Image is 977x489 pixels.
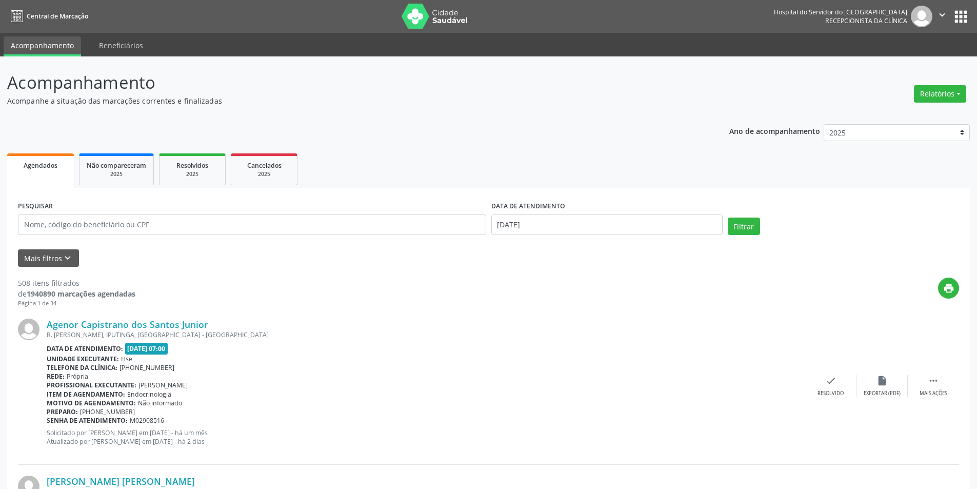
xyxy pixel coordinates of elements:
b: Telefone da clínica: [47,363,117,372]
span: Agendados [24,161,57,170]
span: Resolvidos [176,161,208,170]
button: Mais filtroskeyboard_arrow_down [18,249,79,267]
b: Data de atendimento: [47,344,123,353]
span: [PERSON_NAME] [138,381,188,389]
b: Item de agendamento: [47,390,125,399]
button: apps [952,8,970,26]
span: Recepcionista da clínica [825,16,907,25]
label: DATA DE ATENDIMENTO [491,199,565,214]
i: keyboard_arrow_down [62,252,73,264]
div: Hospital do Servidor do [GEOGRAPHIC_DATA] [774,8,907,16]
div: 2025 [87,170,146,178]
p: Acompanhamento [7,70,681,95]
a: Central de Marcação [7,8,88,25]
b: Profissional executante: [47,381,136,389]
span: Não compareceram [87,161,146,170]
b: Motivo de agendamento: [47,399,136,407]
span: Central de Marcação [27,12,88,21]
span: [DATE] 07:00 [125,343,168,355]
div: Exportar (PDF) [864,390,901,397]
span: Própria [67,372,88,381]
span: [PHONE_NUMBER] [80,407,135,416]
p: Solicitado por [PERSON_NAME] em [DATE] - há um mês Atualizado por [PERSON_NAME] em [DATE] - há 2 ... [47,428,805,446]
a: Agenor Capistrano dos Santos Junior [47,319,208,330]
i: check [825,375,836,386]
label: PESQUISAR [18,199,53,214]
div: 2025 [238,170,290,178]
span: Endocrinologia [127,390,171,399]
i: print [943,283,954,294]
b: Preparo: [47,407,78,416]
i:  [936,9,948,21]
span: [PHONE_NUMBER] [119,363,174,372]
b: Unidade executante: [47,355,119,363]
strong: 1940890 marcações agendadas [27,289,135,299]
a: Acompanhamento [4,36,81,56]
input: Nome, código do beneficiário ou CPF [18,214,486,235]
div: Página 1 de 34 [18,299,135,308]
button: print [938,278,959,299]
div: Mais ações [920,390,947,397]
button:  [932,6,952,27]
p: Acompanhe a situação das marcações correntes e finalizadas [7,95,681,106]
span: Cancelados [247,161,282,170]
img: img [911,6,932,27]
button: Relatórios [914,85,966,103]
b: Rede: [47,372,65,381]
div: R. [PERSON_NAME], IPUTINGA, [GEOGRAPHIC_DATA] - [GEOGRAPHIC_DATA] [47,330,805,339]
img: img [18,319,39,340]
div: 2025 [167,170,218,178]
div: 508 itens filtrados [18,278,135,288]
span: Hse [121,355,132,363]
a: [PERSON_NAME] [PERSON_NAME] [47,476,195,487]
div: de [18,288,135,299]
input: Selecione um intervalo [491,214,723,235]
button: Filtrar [728,218,760,235]
b: Senha de atendimento: [47,416,128,425]
i: insert_drive_file [876,375,888,386]
div: Resolvido [818,390,844,397]
p: Ano de acompanhamento [729,124,820,137]
span: Não informado [138,399,182,407]
a: Beneficiários [92,36,150,54]
i:  [928,375,939,386]
span: M02908516 [130,416,164,425]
